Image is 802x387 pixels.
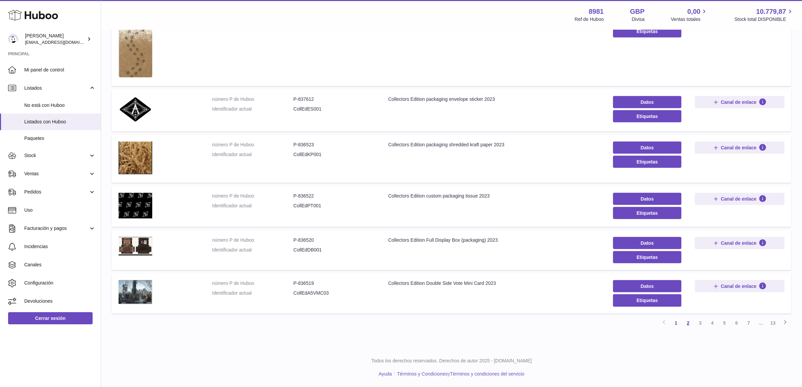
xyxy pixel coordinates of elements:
a: Cerrar sesión [8,312,93,324]
dt: Identificador actual [212,203,293,209]
dd: CollEdA5VMC03 [293,290,375,296]
dt: número P de Huboo [212,193,293,199]
button: Canal de enlace [695,193,784,205]
div: Divisa [632,16,645,23]
div: Collectors Edition packaging envelope sticker 2023 [388,96,600,102]
strong: GBP [630,7,644,16]
dd: CollEdKP001 [293,151,375,158]
span: 0,00 [687,7,701,16]
span: ... [755,317,767,329]
dd: P-836523 [293,142,375,148]
div: Collectors Edition Double Side Vote Mini Card 2023 [388,280,600,287]
a: 6 [731,317,743,329]
span: Configuración [24,280,96,286]
strong: 8981 [589,7,604,16]
dd: P-836519 [293,280,375,287]
button: Etiquetas [613,110,681,122]
dd: CollEdES001 [293,106,375,112]
a: Datos [613,237,681,249]
span: Devoluciones [24,298,96,304]
div: [PERSON_NAME] [25,33,86,46]
div: Collectors Edition packaging shredded kraft paper 2023 [388,142,600,148]
div: Ref de Huboo [575,16,604,23]
span: Canales [24,262,96,268]
a: Términos y Condiciones [397,371,448,377]
a: Datos [613,280,681,292]
a: Datos [613,142,681,154]
span: Uso [24,207,96,213]
span: Stock total DISPONIBLE [735,16,794,23]
a: 2 [682,317,694,329]
button: Canal de enlace [695,237,784,249]
span: [EMAIL_ADDRESS][DOMAIN_NAME] [25,39,99,45]
button: Etiquetas [613,294,681,306]
img: Collectors Edition packaging shredded kraft paper 2023 [119,142,152,174]
a: 10.779,87 Stock total DISPONIBLE [735,7,794,23]
span: Ventas totales [671,16,708,23]
img: Collectors Edition Double Side Vote Mini Card 2023 [119,280,152,304]
dd: P-836520 [293,237,375,243]
dt: Identificador actual [212,151,293,158]
span: Pedidos [24,189,89,195]
dt: número P de Huboo [212,142,293,148]
span: Canal de enlace [721,240,757,246]
button: Canal de enlace [695,96,784,108]
span: No está con Huboo [24,102,96,109]
a: 13 [767,317,779,329]
button: Etiquetas [613,156,681,168]
img: Collectors Edition Full Display Box (packaging) 2023 [119,237,152,256]
button: Etiquetas [613,251,681,263]
span: 10.779,87 [756,7,786,16]
dd: CollEdDB001 [293,247,375,253]
p: Todos los derechos reservados. Derechos de autor 2025 - [DOMAIN_NAME] [106,358,797,364]
button: Etiquetas [613,25,681,37]
dd: P-837612 [293,96,375,102]
a: 5 [718,317,731,329]
span: Facturación y pagos [24,225,89,232]
dt: número P de Huboo [212,96,293,102]
div: Collectors Edition Full Display Box (packaging) 2023 [388,237,600,243]
span: Ventas [24,171,89,177]
span: Canal de enlace [721,196,757,202]
a: 4 [706,317,718,329]
img: Collectors Edition packaging envelope sticker 2023 [119,96,152,123]
span: Canal de enlace [721,99,757,105]
li: y [395,371,524,377]
a: 7 [743,317,755,329]
span: Canal de enlace [721,283,757,289]
a: Términos y condiciones del servicio [450,371,524,377]
a: Datos [613,96,681,108]
dt: Identificador actual [212,290,293,296]
dt: número P de Huboo [212,280,293,287]
span: Paquetes [24,135,96,142]
dd: P-836522 [293,193,375,199]
dd: CollEdPT001 [293,203,375,209]
dt: número P de Huboo [212,237,293,243]
button: Canal de enlace [695,280,784,292]
img: internalAdmin-8981@internal.huboo.com [8,34,18,44]
a: 1 [670,317,682,329]
span: Incidencias [24,243,96,250]
button: Canal de enlace [695,142,784,154]
div: Collectors Edition custom packaging tissue 2023 [388,193,600,199]
img: Collectors Edition custom packaging tissue 2023 [119,193,152,218]
a: Datos [613,193,681,205]
span: Listados [24,85,89,91]
a: 3 [694,317,706,329]
img: Collectors Edition Stanberry Keychain Card Back 2023 [119,11,152,78]
span: Canal de enlace [721,145,757,151]
a: 0,00 Ventas totales [671,7,708,23]
span: Stock [24,152,89,159]
dt: Identificador actual [212,106,293,112]
span: Mi panel de control [24,67,96,73]
span: Listados con Huboo [24,119,96,125]
button: Etiquetas [613,207,681,219]
a: Ayuda [379,371,392,377]
dt: Identificador actual [212,247,293,253]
